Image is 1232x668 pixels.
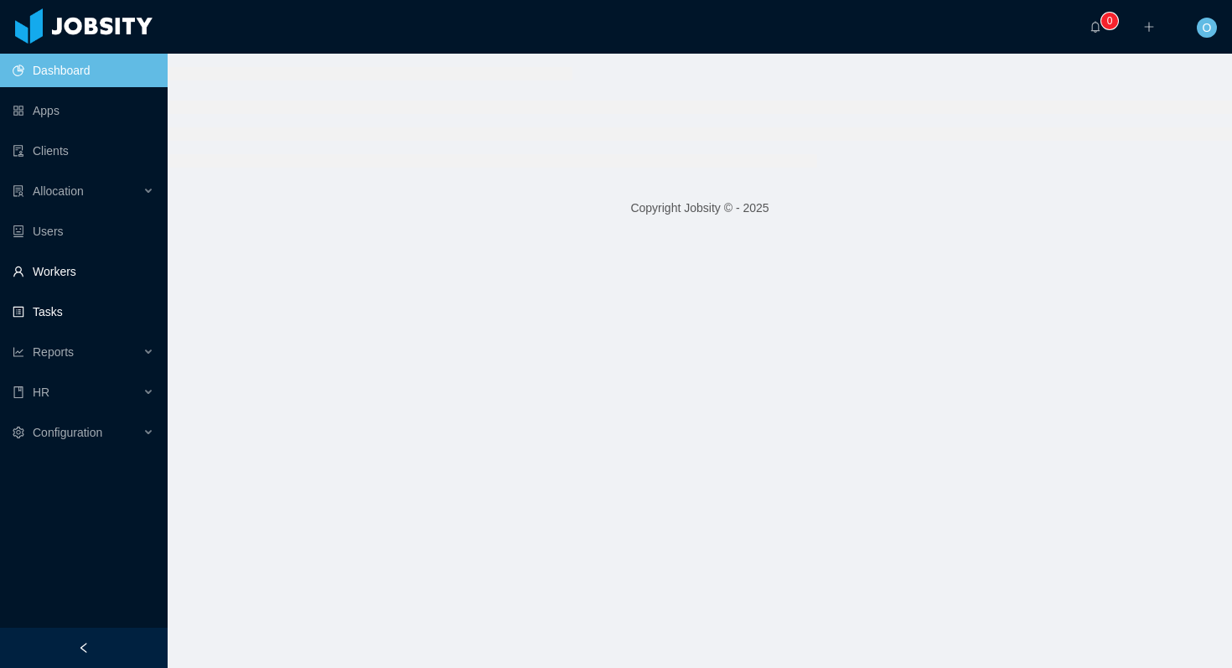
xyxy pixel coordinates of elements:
[33,426,102,439] span: Configuration
[1143,21,1155,33] i: icon: plus
[33,184,84,198] span: Allocation
[1101,13,1118,29] sup: 0
[13,255,154,288] a: icon: userWorkers
[13,54,154,87] a: icon: pie-chartDashboard
[13,215,154,248] a: icon: robotUsers
[13,386,24,398] i: icon: book
[13,94,154,127] a: icon: appstoreApps
[13,295,154,329] a: icon: profileTasks
[13,185,24,197] i: icon: solution
[13,346,24,358] i: icon: line-chart
[33,345,74,359] span: Reports
[1203,18,1212,38] span: O
[13,427,24,438] i: icon: setting
[168,179,1232,237] footer: Copyright Jobsity © - 2025
[13,134,154,168] a: icon: auditClients
[33,386,49,399] span: HR
[1090,21,1101,33] i: icon: bell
